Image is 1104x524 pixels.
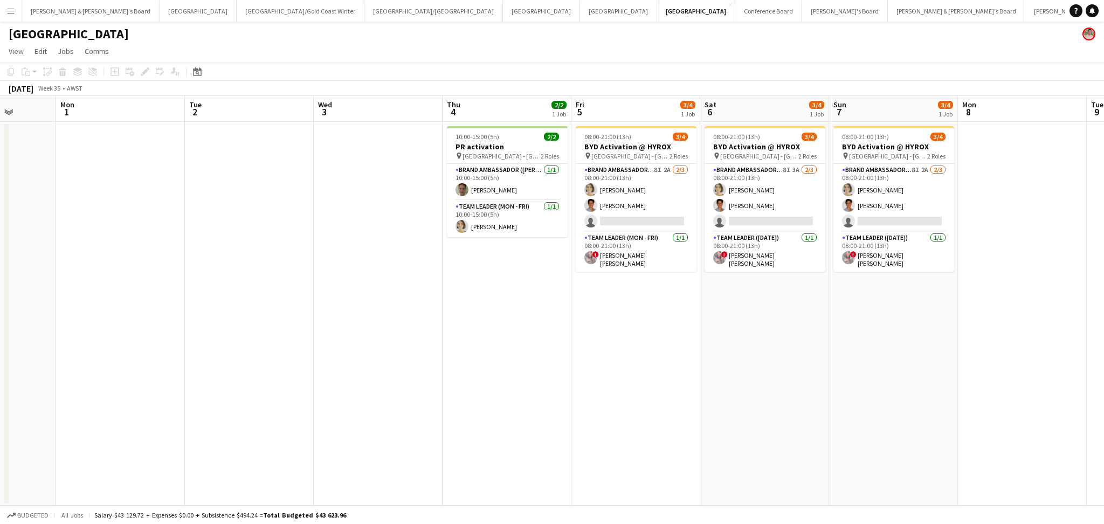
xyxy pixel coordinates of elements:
[59,511,85,519] span: All jobs
[735,1,802,22] button: Conference Board
[160,1,237,22] button: [GEOGRAPHIC_DATA]
[237,1,364,22] button: [GEOGRAPHIC_DATA]/Gold Coast Winter
[17,512,49,519] span: Budgeted
[580,1,657,22] button: [GEOGRAPHIC_DATA]
[94,511,346,519] div: Salary $43 129.72 + Expenses $0.00 + Subsistence $494.24 =
[5,509,50,521] button: Budgeted
[888,1,1025,22] button: [PERSON_NAME] & [PERSON_NAME]'s Board
[657,1,735,22] button: [GEOGRAPHIC_DATA]
[1082,27,1095,40] app-user-avatar: Arrence Torres
[503,1,580,22] button: [GEOGRAPHIC_DATA]
[22,1,160,22] button: [PERSON_NAME] & [PERSON_NAME]'s Board
[263,511,346,519] span: Total Budgeted $43 623.96
[364,1,503,22] button: [GEOGRAPHIC_DATA]/[GEOGRAPHIC_DATA]
[802,1,888,22] button: [PERSON_NAME]'s Board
